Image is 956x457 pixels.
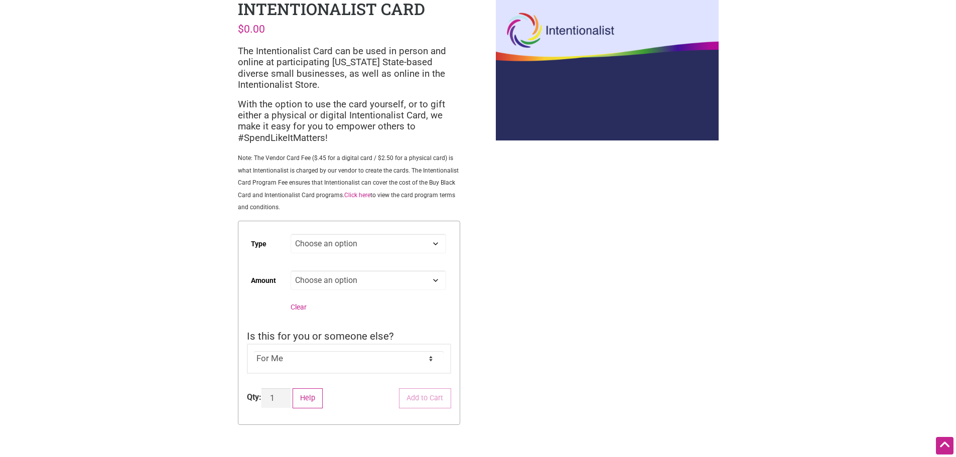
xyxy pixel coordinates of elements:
[251,269,276,292] label: Amount
[247,330,394,342] span: Is this for you or someone else?
[247,391,261,403] div: Qty:
[238,23,244,35] span: $
[238,46,460,91] p: The Intentionalist Card can be used in person and online at participating [US_STATE] State-based ...
[261,388,291,408] input: Product quantity
[936,437,953,454] div: Scroll Back to Top
[238,155,459,211] span: Note: The Vendor Card Fee ($.45 for a digital card / $2.50 for a physical card) is what Intention...
[251,233,266,255] label: Type
[293,388,323,409] button: Help
[238,99,460,144] p: With the option to use the card yourself, or to gift either a physical or digital Intentionalist ...
[399,388,451,409] button: Add to Cart
[291,303,307,311] a: Clear options
[344,192,370,199] a: Click here
[254,351,444,366] select: Is this for you or someone else?
[238,23,265,35] bdi: 0.00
